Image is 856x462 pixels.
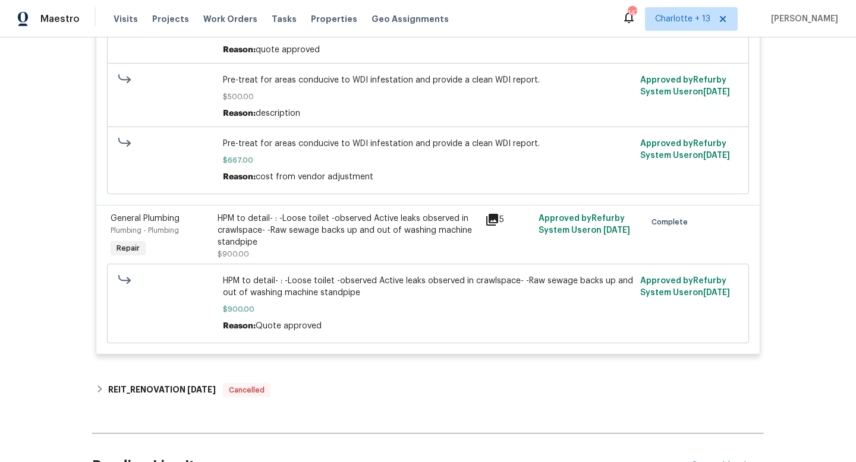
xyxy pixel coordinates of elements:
[256,46,320,54] span: quote approved
[640,76,730,96] span: Approved by Refurby System User on
[628,7,636,19] div: 147
[223,91,634,103] span: $500.00
[703,88,730,96] span: [DATE]
[223,173,256,181] span: Reason:
[539,214,630,235] span: Approved by Refurby System User on
[223,109,256,118] span: Reason:
[655,13,710,25] span: Charlotte + 13
[311,13,357,25] span: Properties
[111,227,179,234] span: Plumbing - Plumbing
[652,216,693,228] span: Complete
[256,109,300,118] span: description
[218,251,249,258] span: $900.00
[40,13,80,25] span: Maestro
[152,13,189,25] span: Projects
[203,13,257,25] span: Work Orders
[224,384,269,396] span: Cancelled
[114,13,138,25] span: Visits
[640,140,730,160] span: Approved by Refurby System User on
[256,322,322,330] span: Quote approved
[703,289,730,297] span: [DATE]
[223,138,634,150] span: Pre-treat for areas conducive to WDI infestation and provide a clean WDI report.
[223,322,256,330] span: Reason:
[766,13,838,25] span: [PERSON_NAME]
[272,15,297,23] span: Tasks
[223,74,634,86] span: Pre-treat for areas conducive to WDI infestation and provide a clean WDI report.
[703,151,730,160] span: [DATE]
[223,46,256,54] span: Reason:
[372,13,449,25] span: Geo Assignments
[111,214,180,223] span: General Plumbing
[223,303,634,315] span: $900.00
[603,226,630,235] span: [DATE]
[223,154,634,166] span: $667.00
[223,275,634,299] span: HPM to detail- : -Loose toilet -observed Active leaks observed in crawlspace- -Raw sewage backs u...
[92,376,764,404] div: REIT_RENOVATION [DATE]Cancelled
[485,213,531,227] div: 5
[256,173,373,181] span: cost from vendor adjustment
[218,213,478,248] div: HPM to detail- : -Loose toilet -observed Active leaks observed in crawlspace- -Raw sewage backs u...
[108,383,216,397] h6: REIT_RENOVATION
[640,277,730,297] span: Approved by Refurby System User on
[187,385,216,394] span: [DATE]
[112,242,144,254] span: Repair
